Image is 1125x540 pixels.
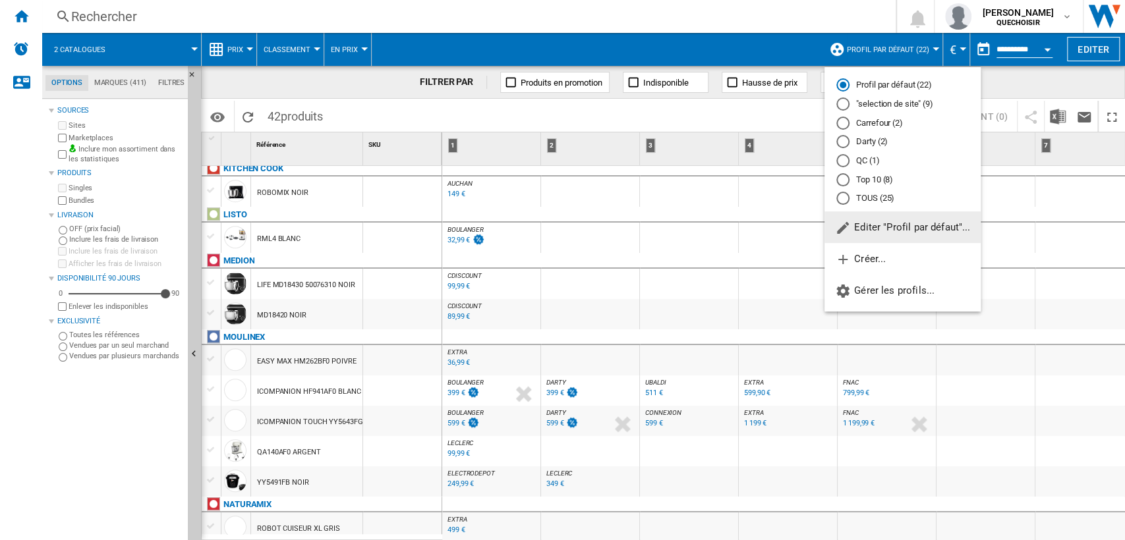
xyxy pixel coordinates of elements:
[836,173,969,186] md-radio-button: Top 10 (8)
[836,192,969,205] md-radio-button: TOUS (25)
[835,284,935,296] span: Gérer les profils...
[836,155,969,167] md-radio-button: QC (1)
[835,221,970,233] span: Editer "Profil par défaut"...
[836,136,969,148] md-radio-button: Darty (2)
[835,253,886,265] span: Créer...
[836,79,969,92] md-radio-button: Profil par défaut (22)
[836,98,969,111] md-radio-button: "selection de site" (9)
[836,117,969,129] md-radio-button: Carrefour (2)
